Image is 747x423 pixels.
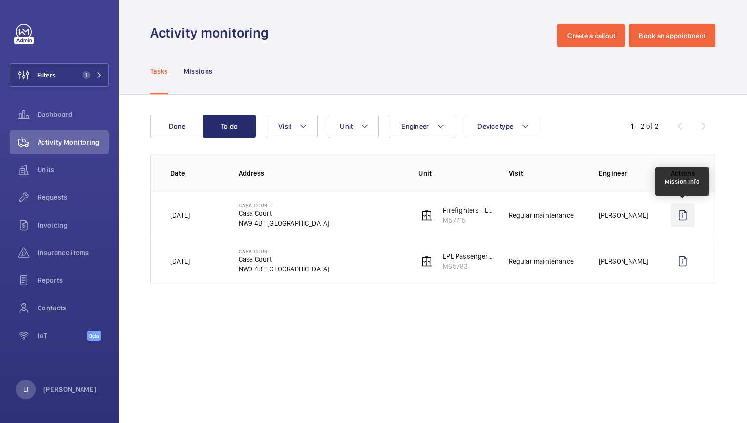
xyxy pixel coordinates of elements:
[557,24,625,47] button: Create a callout
[37,70,56,80] span: Filters
[665,177,700,186] div: Mission Info
[184,66,213,76] p: Missions
[266,115,318,138] button: Visit
[83,71,90,79] span: 1
[599,256,648,266] p: [PERSON_NAME]
[38,137,109,147] span: Activity Monitoring
[328,115,379,138] button: Unit
[38,248,109,258] span: Insurance items
[418,168,493,178] p: Unit
[599,168,655,178] p: Engineer
[509,210,574,220] p: Regular maintenance
[38,275,109,285] span: Reports
[150,66,168,76] p: Tasks
[477,122,513,130] span: Device type
[239,208,330,218] p: Casa Court
[421,209,433,221] img: elevator.svg
[38,110,109,119] span: Dashboard
[509,256,574,266] p: Regular maintenance
[239,254,330,264] p: Casa Court
[170,210,190,220] p: [DATE]
[239,168,403,178] p: Address
[443,205,493,215] p: Firefighters - EPL Passenger Lift No 1
[10,63,109,87] button: Filters1
[170,168,223,178] p: Date
[239,264,330,274] p: NW9 4BT [GEOGRAPHIC_DATA]
[599,210,648,220] p: [PERSON_NAME]
[629,24,715,47] button: Book an appointment
[23,385,28,394] p: LI
[443,251,493,261] p: EPL Passenger Lift No 2
[38,303,109,313] span: Contacts
[443,261,493,271] p: M65783
[203,115,256,138] button: To do
[401,122,429,130] span: Engineer
[465,115,539,138] button: Device type
[38,192,109,202] span: Requests
[389,115,455,138] button: Engineer
[239,202,330,208] p: Casa Court
[38,220,109,230] span: Invoicing
[170,256,190,266] p: [DATE]
[43,385,97,394] p: [PERSON_NAME]
[87,331,101,341] span: Beta
[443,215,493,225] p: M57715
[150,24,275,42] h1: Activity monitoring
[631,121,659,131] div: 1 – 2 of 2
[509,168,583,178] p: Visit
[239,218,330,228] p: NW9 4BT [GEOGRAPHIC_DATA]
[421,255,433,267] img: elevator.svg
[278,122,291,130] span: Visit
[38,165,109,175] span: Units
[239,248,330,254] p: Casa Court
[150,115,204,138] button: Done
[38,331,87,341] span: IoT
[340,122,353,130] span: Unit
